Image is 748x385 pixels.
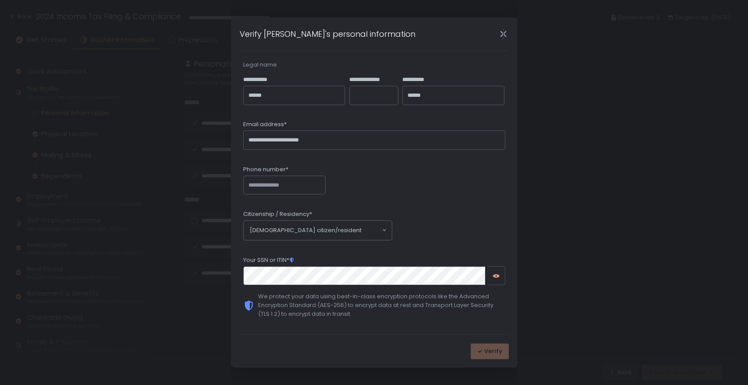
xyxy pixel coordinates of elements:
span: Phone number* [243,166,288,173]
div: We protect your data using best-in-class encryption protocols like the Advanced Encryption Standa... [258,292,505,318]
span: Citizenship / Residency* [243,210,312,218]
span: Your SSN or ITIN* [243,256,294,264]
div: Legal name [243,61,505,69]
span: Email address* [243,120,287,128]
h1: Verify [PERSON_NAME]'s personal information [240,28,415,40]
div: Close [489,29,518,39]
span: [DEMOGRAPHIC_DATA] citizen/resident [250,226,362,235]
div: Search for option [244,221,392,240]
input: Search for option [362,226,381,235]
